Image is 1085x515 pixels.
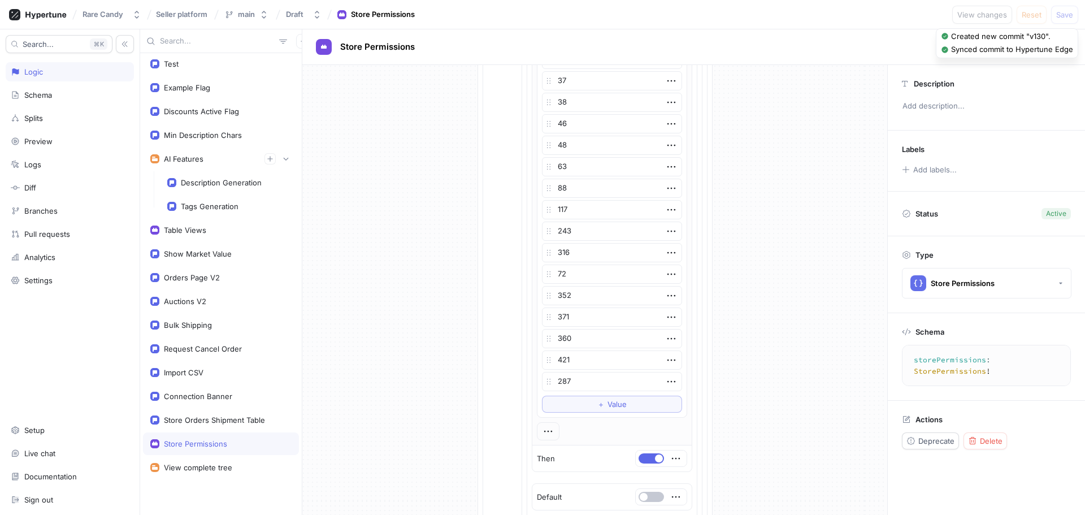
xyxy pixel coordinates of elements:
div: Preview [24,137,53,146]
button: Deprecate [902,432,959,449]
input: Search... [160,36,275,47]
div: Request Cancel Order [164,344,242,353]
textarea: 371 [542,308,682,327]
span: Value [607,401,627,408]
textarea: 421 [542,350,682,370]
div: Pull requests [24,230,70,239]
div: Rare Candy [83,10,123,19]
button: Reset [1017,6,1047,24]
span: Save [1056,11,1073,18]
span: Deprecate [918,438,954,444]
textarea: 63 [542,157,682,176]
textarea: 88 [542,179,682,198]
div: View complete tree [164,463,232,472]
div: Documentation [24,472,77,481]
span: Search... [23,41,54,47]
p: Description [914,79,954,88]
span: Reset [1022,11,1041,18]
p: Labels [902,145,925,154]
button: View changes [952,6,1012,24]
p: Add description... [897,97,1075,116]
span: Delete [980,438,1002,444]
div: Analytics [24,253,55,262]
span: ＋ [597,401,605,408]
span: Seller platform [156,10,207,18]
textarea: 46 [542,114,682,133]
button: Rare Candy [78,5,146,24]
div: Setup [24,426,45,435]
div: Live chat [24,449,55,458]
textarea: 48 [542,136,682,155]
div: Splits [24,114,43,123]
div: Store Orders Shipment Table [164,416,265,425]
p: Status [915,206,938,222]
div: Connection Banner [164,392,232,401]
div: Tags Generation [181,202,238,211]
button: Add labels... [898,162,960,177]
a: Documentation [6,467,134,486]
textarea: 316 [542,243,682,262]
button: main [220,5,273,24]
div: Synced commit to Hypertune Edge [951,44,1073,55]
div: Orders Page V2 [164,273,220,282]
textarea: 37 [542,71,682,90]
button: Save [1051,6,1078,24]
div: Example Flag [164,83,210,92]
textarea: 38 [542,93,682,112]
div: Table Views [164,226,206,235]
p: Schema [915,327,944,336]
div: Branches [24,206,58,215]
div: Store Permissions [351,9,415,20]
div: Import CSV [164,368,203,377]
button: Delete [964,432,1007,449]
p: Type [915,250,934,259]
div: Draft [286,10,303,19]
button: Draft [281,5,326,24]
div: Show Market Value [164,249,232,258]
div: K [90,38,107,50]
textarea: 287 [542,372,682,391]
span: View changes [957,11,1007,18]
div: main [238,10,255,19]
textarea: 72 [542,265,682,284]
button: Search...K [6,35,112,53]
button: Store Permissions [902,268,1071,298]
div: Diff [24,183,36,192]
p: Default [537,492,562,503]
div: Min Description Chars [164,131,242,140]
p: Then [537,453,555,465]
div: Test [164,59,179,68]
div: Store Permissions [931,279,995,288]
div: Store Permissions [164,439,227,448]
div: Description Generation [181,178,262,187]
div: Auctions V2 [164,297,206,306]
textarea: 243 [542,222,682,241]
div: Settings [24,276,53,285]
span: Store Permissions [340,42,415,51]
textarea: 360 [542,329,682,348]
div: Created new commit "v130". [951,31,1051,42]
div: Active [1046,209,1066,219]
p: Actions [915,415,943,424]
div: Bulk Shipping [164,321,212,330]
div: Sign out [24,495,53,504]
textarea: 352 [542,286,682,305]
div: Discounts Active Flag [164,107,239,116]
div: Logs [24,160,41,169]
textarea: 117 [542,200,682,219]
button: ＋Value [542,396,682,413]
div: Schema [24,90,52,99]
div: AI Features [164,154,203,163]
div: Logic [24,67,43,76]
textarea: storePermissions: StorePermissions! [907,350,1075,381]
